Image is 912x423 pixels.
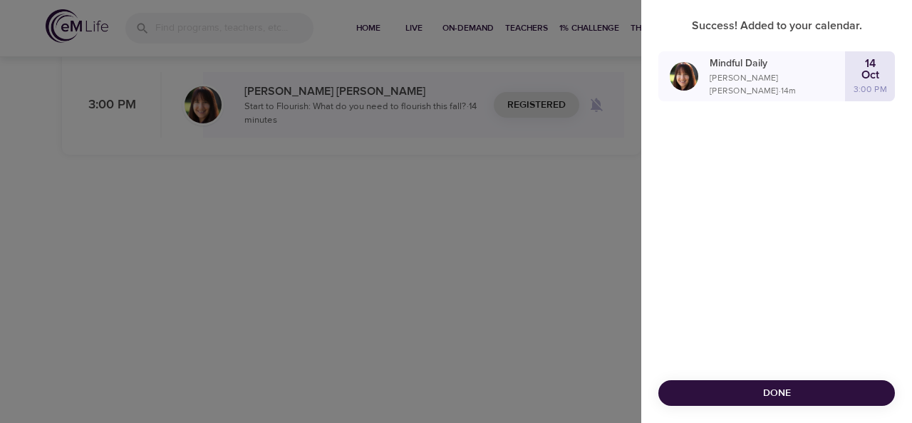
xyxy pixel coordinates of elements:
img: Andrea_Lieberstein-min.jpg [670,62,698,91]
p: Mindful Daily [710,56,845,71]
p: Success! Added to your calendar. [658,17,895,34]
p: [PERSON_NAME] [PERSON_NAME] · 14 m [710,71,845,97]
span: Done [670,384,883,402]
p: Oct [861,69,879,81]
p: 3:00 PM [854,83,887,96]
button: Done [658,380,895,407]
p: 14 [865,58,876,69]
